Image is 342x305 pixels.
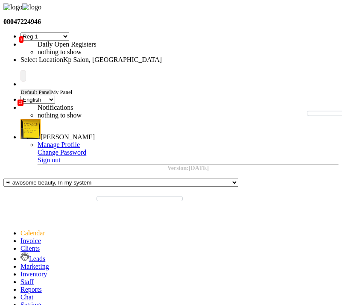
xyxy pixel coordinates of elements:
img: logo [3,3,22,11]
div: Notifications [38,104,251,111]
a: Change Password [38,149,86,156]
span: Reports [20,286,42,293]
div: Version:[DATE] [38,165,339,172]
span: [PERSON_NAME] [41,133,95,141]
span: Invoice [20,237,41,244]
img: Krishna Singh [20,119,41,139]
span: Marketing [20,263,49,270]
span: My Panel [51,89,72,95]
span: Leads [29,255,45,262]
span: Staff [20,278,34,285]
b: 08047224946 [3,18,41,25]
li: nothing to show [38,48,251,56]
span: Clients [20,245,40,252]
a: Manage Profile [38,141,80,148]
li: nothing to show [38,111,251,119]
span: 3 [19,36,23,43]
span: Default Panel [20,89,51,95]
span: 22 [18,100,23,106]
span: Calendar [20,229,45,237]
img: logo [22,3,41,11]
span: Chat [20,293,33,301]
div: Daily Open Registers [38,41,251,48]
span: Inventory [20,270,47,278]
a: Sign out [38,156,61,164]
